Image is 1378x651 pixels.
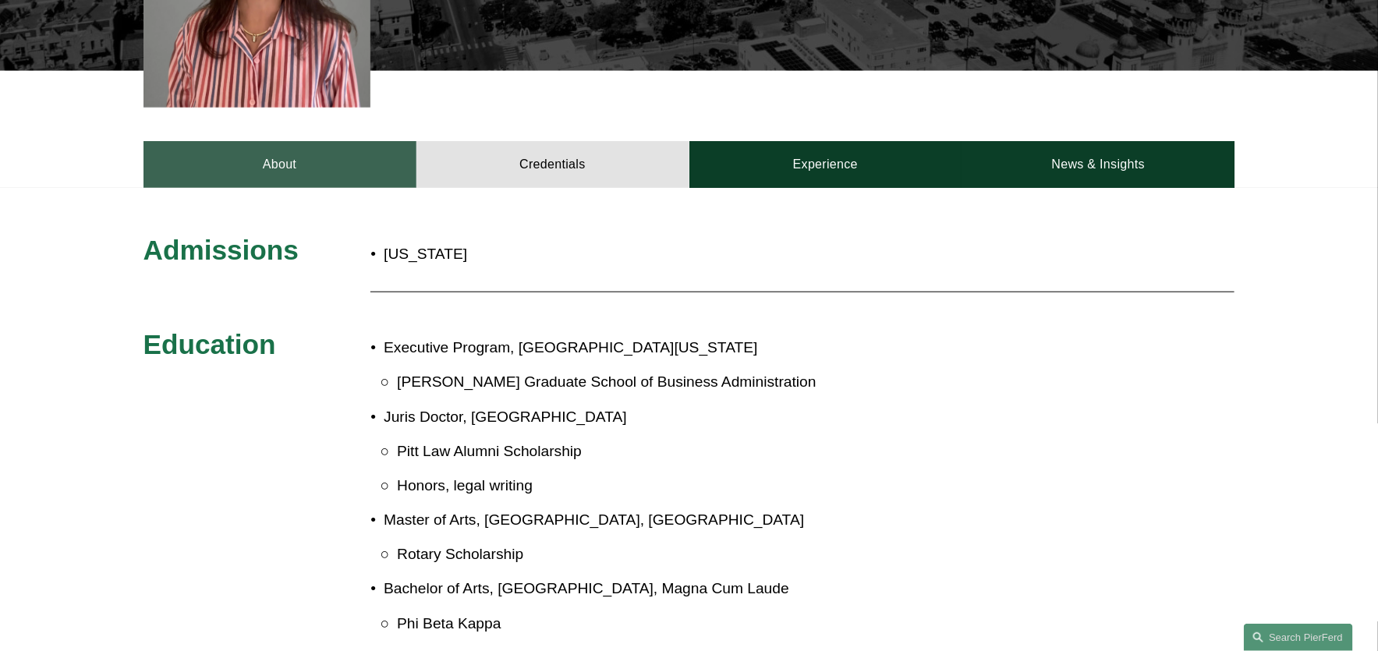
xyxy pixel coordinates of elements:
[384,334,1098,362] p: Executive Program, [GEOGRAPHIC_DATA][US_STATE]
[397,472,1098,500] p: Honors, legal writing
[397,610,1098,638] p: Phi Beta Kappa
[384,507,1098,534] p: Master of Arts, [GEOGRAPHIC_DATA], [GEOGRAPHIC_DATA]
[143,329,276,359] span: Education
[689,141,962,188] a: Experience
[384,241,780,268] p: [US_STATE]
[143,141,416,188] a: About
[384,404,1098,431] p: Juris Doctor, [GEOGRAPHIC_DATA]
[397,438,1098,465] p: Pitt Law Alumni Scholarship
[143,235,299,265] span: Admissions
[384,575,1098,603] p: Bachelor of Arts, [GEOGRAPHIC_DATA], Magna Cum Laude
[1244,624,1353,651] a: Search this site
[397,369,1098,396] p: [PERSON_NAME] Graduate School of Business Administration
[962,141,1235,188] a: News & Insights
[416,141,689,188] a: Credentials
[397,541,1098,568] p: Rotary Scholarship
